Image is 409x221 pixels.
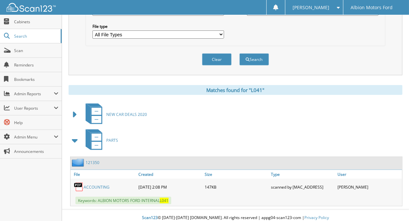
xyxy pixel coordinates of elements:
[14,134,54,140] span: Admin Menu
[106,112,147,117] span: NEW CAR DEALS 2020
[84,184,110,190] a: ACCOUNTING
[14,48,58,53] span: Scan
[270,180,336,193] div: scanned by [MAC_ADDRESS]
[160,198,169,203] span: L041
[137,180,203,193] div: [DATE] 2:08 PM
[293,6,330,9] span: [PERSON_NAME]
[203,170,269,179] a: Size
[14,105,54,111] span: User Reports
[14,120,58,125] span: Help
[82,101,147,127] a: NEW CAR DEALS 2020
[376,190,409,221] iframe: Chat Widget
[75,197,171,204] span: Keywords: ALBION MOTORS FORD INTERNAL
[92,24,224,29] label: File type
[74,182,84,192] img: PDF.png
[69,85,402,95] div: Matches found for "L041"
[336,180,402,193] div: [PERSON_NAME]
[14,91,54,97] span: Admin Reports
[142,215,158,220] span: Scan123
[14,149,58,154] span: Announcements
[239,53,269,65] button: Search
[304,215,329,220] a: Privacy Policy
[82,127,118,153] a: PARTS
[71,170,137,179] a: File
[14,77,58,82] span: Bookmarks
[351,6,393,9] span: Albion Motors Ford
[72,158,86,167] img: folder2.png
[14,33,57,39] span: Search
[137,170,203,179] a: Created
[203,180,269,193] div: 147KB
[336,170,402,179] a: User
[270,170,336,179] a: Type
[14,19,58,25] span: Cabinets
[14,62,58,68] span: Reminders
[202,53,232,65] button: Clear
[86,160,99,165] a: 121350
[106,138,118,143] span: PARTS
[7,3,56,12] img: scan123-logo-white.svg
